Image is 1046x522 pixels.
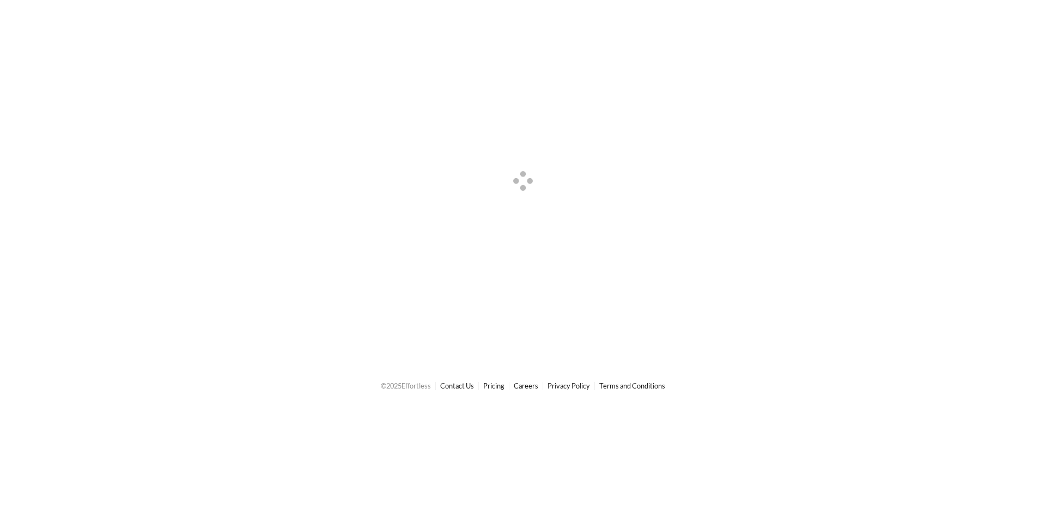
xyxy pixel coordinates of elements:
[548,381,590,390] a: Privacy Policy
[381,381,431,390] span: © 2025 Effortless
[483,381,504,390] a: Pricing
[514,381,538,390] a: Careers
[599,381,665,390] a: Terms and Conditions
[440,381,474,390] a: Contact Us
